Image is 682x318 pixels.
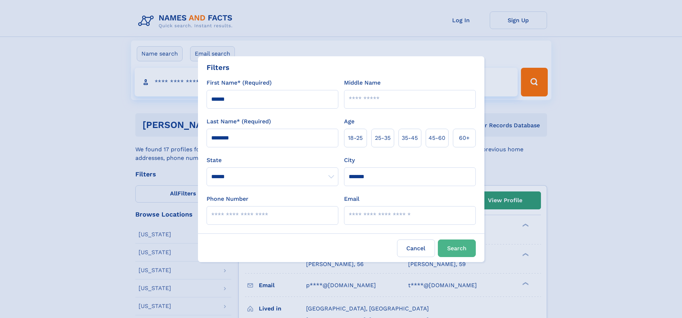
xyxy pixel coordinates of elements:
[207,156,338,165] label: State
[344,117,354,126] label: Age
[459,134,470,142] span: 60+
[438,239,476,257] button: Search
[207,117,271,126] label: Last Name* (Required)
[207,79,272,87] label: First Name* (Required)
[348,134,363,142] span: 18‑25
[207,62,229,73] div: Filters
[344,79,381,87] label: Middle Name
[344,195,359,203] label: Email
[344,156,355,165] label: City
[429,134,445,142] span: 45‑60
[402,134,418,142] span: 35‑45
[207,195,248,203] label: Phone Number
[397,239,435,257] label: Cancel
[375,134,391,142] span: 25‑35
